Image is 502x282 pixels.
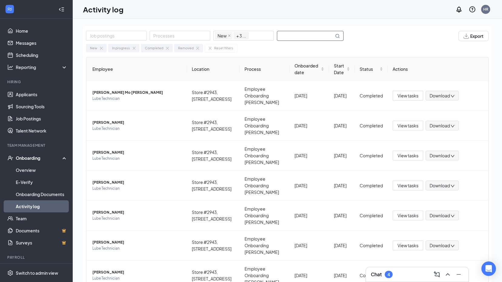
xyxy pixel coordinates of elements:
span: Download [430,182,450,189]
span: New [215,32,232,39]
a: Job Postings [16,113,68,125]
span: View tasks [397,92,418,99]
svg: QuestionInfo [469,6,476,13]
span: down [450,184,455,188]
svg: UserCheck [7,155,13,161]
span: [PERSON_NAME] [92,149,182,156]
svg: Minimize [455,271,462,278]
a: Sourcing Tools [16,100,68,113]
a: Onboarding Documents [16,188,68,200]
span: View tasks [397,182,418,189]
span: [PERSON_NAME] [92,269,182,275]
span: Download [430,93,450,99]
td: Store #2943, [STREET_ADDRESS] [187,201,240,231]
a: Home [16,25,68,37]
span: [PERSON_NAME] [92,120,182,126]
svg: Analysis [7,64,13,70]
div: [DATE] [334,242,350,249]
span: + 3 ... [234,32,249,39]
div: Reset filters [214,45,233,51]
a: E-Verify [16,176,68,188]
td: Store #2943, [STREET_ADDRESS] [187,111,240,141]
span: Download [430,152,450,159]
th: Employee [86,57,187,81]
td: Employee Onboarding [PERSON_NAME] [240,81,290,111]
a: Team [16,212,68,225]
div: Completed [360,212,383,219]
a: Messages [16,37,68,49]
span: New [218,32,227,39]
span: [PERSON_NAME] [92,209,182,215]
button: Export [458,31,489,41]
a: Overview [16,164,68,176]
div: Completed [360,182,383,189]
span: [PERSON_NAME] [92,179,182,185]
span: Lube Technician [92,275,182,281]
div: [DATE] [334,272,350,279]
td: Store #2943, [STREET_ADDRESS] [187,171,240,201]
svg: ChevronUp [444,271,451,278]
div: Completed [360,122,383,129]
div: Open Intercom Messenger [481,261,496,276]
a: DocumentsCrown [16,225,68,237]
th: Location [187,57,240,81]
span: View tasks [397,152,418,159]
td: Store #2943, [STREET_ADDRESS] [187,141,240,171]
span: Onboarded date [294,62,319,76]
span: View tasks [397,212,418,219]
button: View tasks [393,211,423,220]
div: [DATE] [334,122,350,129]
th: Process [240,57,290,81]
div: 4 [387,272,390,277]
div: HR [483,7,488,12]
span: View tasks [397,242,418,249]
h3: Chat [371,271,382,278]
span: Lube Technician [92,215,182,221]
span: Download [430,212,450,219]
span: View tasks [397,122,418,129]
a: Talent Network [16,125,68,137]
span: Export [470,34,484,38]
span: Lube Technician [92,156,182,162]
td: Employee Onboarding [PERSON_NAME] [240,201,290,231]
div: [DATE] [334,92,350,99]
span: down [450,244,455,248]
div: [DATE] [334,152,350,159]
a: Activity log [16,200,68,212]
div: Reporting [16,64,68,70]
td: Employee Onboarding [PERSON_NAME] [240,141,290,171]
span: Download [430,123,450,129]
span: down [450,124,455,128]
div: [DATE] [294,122,324,129]
div: [DATE] [294,182,324,189]
div: Completed [360,152,383,159]
span: [PERSON_NAME] [92,239,182,245]
span: Lube Technician [92,245,182,251]
div: New [90,45,97,51]
div: [DATE] [334,212,350,219]
a: Applicants [16,88,68,100]
th: Status [355,57,388,81]
div: Payroll [7,255,66,260]
div: [DATE] [294,212,324,219]
span: Lube Technician [92,185,182,192]
button: ChevronUp [443,270,453,279]
button: View tasks [393,121,423,130]
span: down [450,154,455,158]
button: ComposeMessage [432,270,442,279]
td: Employee Onboarding [PERSON_NAME] [240,171,290,201]
span: [PERSON_NAME] Mo [PERSON_NAME] [92,90,182,96]
div: [DATE] [294,92,324,99]
div: [DATE] [294,272,324,279]
div: Hiring [7,79,66,84]
div: Onboarding [16,155,62,161]
button: View tasks [393,181,423,190]
th: Start Date [329,57,355,81]
td: Store #2943, [STREET_ADDRESS] [187,231,240,261]
div: Team Management [7,143,66,148]
span: down [450,214,455,218]
div: [DATE] [294,242,324,249]
th: Onboarded date [290,57,329,81]
div: Completed [360,92,383,99]
button: View tasks [393,241,423,250]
